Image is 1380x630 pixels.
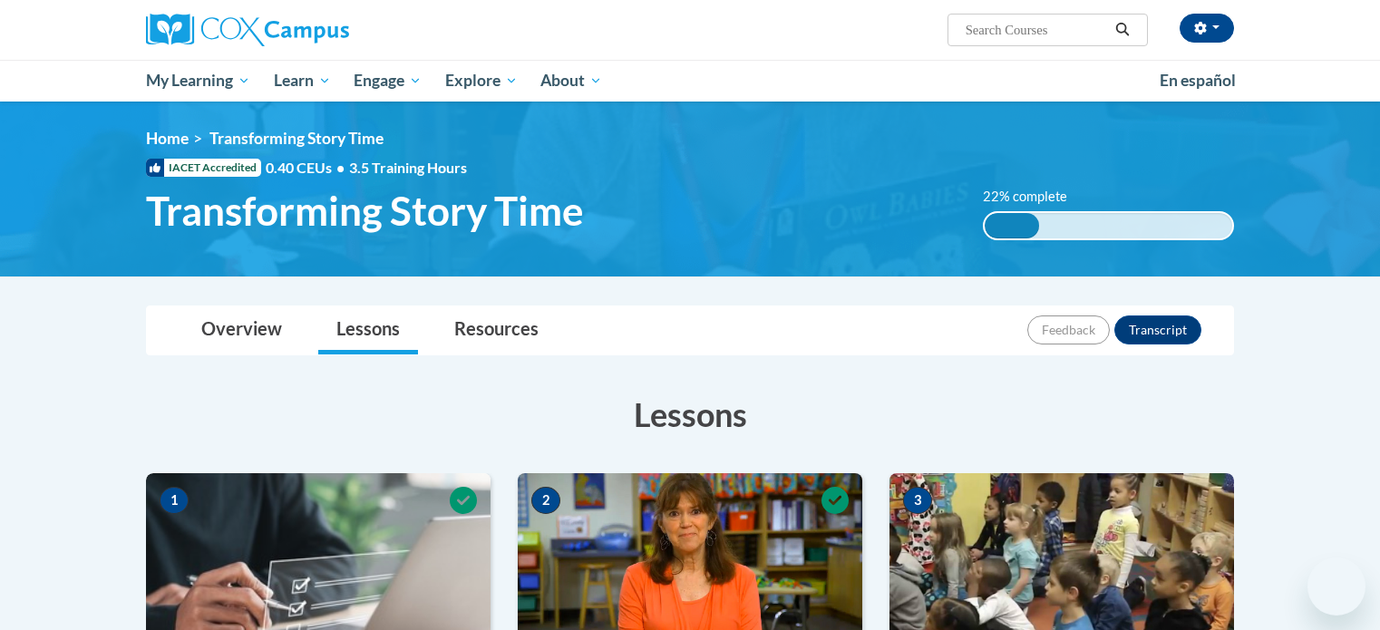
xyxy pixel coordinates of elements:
span: IACET Accredited [146,159,261,177]
img: Cox Campus [146,14,349,46]
span: Explore [445,70,518,92]
a: Resources [436,306,557,354]
span: About [540,70,602,92]
span: 3.5 Training Hours [349,159,467,176]
span: Transforming Story Time [209,129,384,148]
button: Feedback [1027,315,1110,344]
span: Engage [354,70,422,92]
span: 2 [531,487,560,514]
a: Engage [342,60,433,102]
a: About [530,60,615,102]
button: Transcript [1114,315,1201,344]
a: Home [146,129,189,148]
a: Cox Campus [146,14,491,46]
span: • [336,159,345,176]
a: Explore [433,60,530,102]
h3: Lessons [146,392,1234,437]
span: 1 [160,487,189,514]
a: Lessons [318,306,418,354]
button: Search [1109,19,1136,41]
button: Account Settings [1180,14,1234,43]
div: 22% complete [985,213,1039,238]
input: Search Courses [964,19,1109,41]
a: My Learning [134,60,262,102]
span: My Learning [146,70,250,92]
span: 0.40 CEUs [266,158,349,178]
span: Learn [274,70,331,92]
a: En español [1148,62,1248,100]
a: Learn [262,60,343,102]
span: Transforming Story Time [146,187,584,235]
label: 22% complete [983,187,1087,207]
span: En español [1160,71,1236,90]
div: Main menu [119,60,1261,102]
span: 3 [903,487,932,514]
a: Overview [183,306,300,354]
iframe: Button to launch messaging window [1307,557,1365,615]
